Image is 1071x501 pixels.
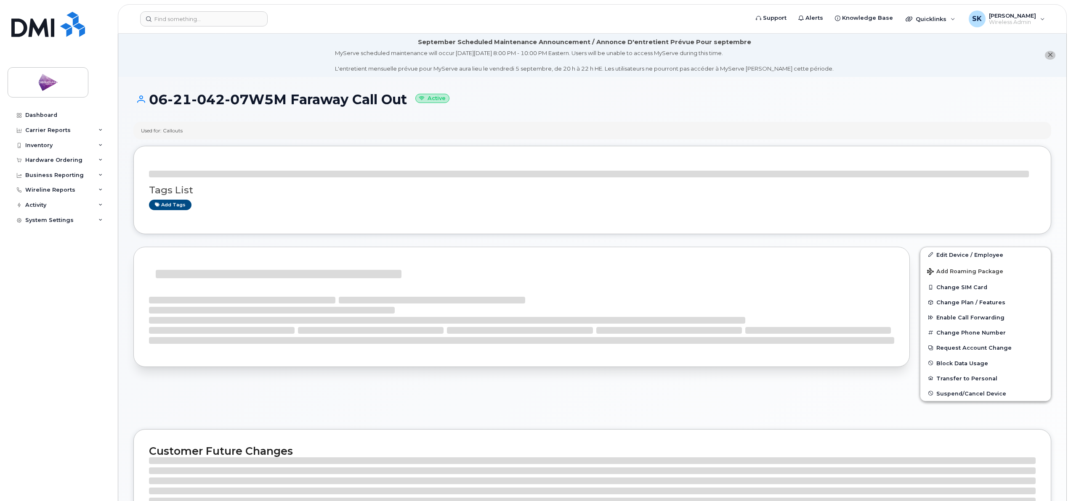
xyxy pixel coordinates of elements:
[936,299,1005,306] span: Change Plan / Features
[936,390,1006,396] span: Suspend/Cancel Device
[149,445,1036,457] h2: Customer Future Changes
[149,200,191,210] a: Add tags
[1045,51,1055,60] button: close notification
[920,310,1051,325] button: Enable Call Forwarding
[133,92,1051,107] h1: 06-21-042-07W5M Faraway Call Out
[920,325,1051,340] button: Change Phone Number
[927,268,1003,276] span: Add Roaming Package
[920,295,1051,310] button: Change Plan / Features
[920,371,1051,386] button: Transfer to Personal
[418,38,751,47] div: September Scheduled Maintenance Announcement / Annonce D'entretient Prévue Pour septembre
[415,94,449,103] small: Active
[936,314,1005,321] span: Enable Call Forwarding
[920,247,1051,262] a: Edit Device / Employee
[920,280,1051,295] button: Change SIM Card
[335,49,834,73] div: MyServe scheduled maintenance will occur [DATE][DATE] 8:00 PM - 10:00 PM Eastern. Users will be u...
[920,386,1051,401] button: Suspend/Cancel Device
[149,185,1036,195] h3: Tags List
[920,340,1051,355] button: Request Account Change
[920,356,1051,371] button: Block Data Usage
[141,127,183,134] div: Used for: Callouts
[920,262,1051,280] button: Add Roaming Package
